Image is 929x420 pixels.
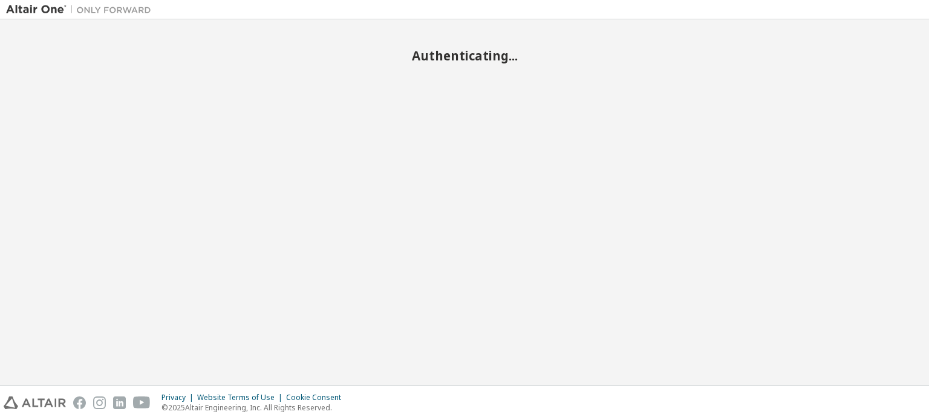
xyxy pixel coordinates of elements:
[113,396,126,409] img: linkedin.svg
[93,396,106,409] img: instagram.svg
[4,396,66,409] img: altair_logo.svg
[6,4,157,16] img: Altair One
[73,396,86,409] img: facebook.svg
[161,393,197,402] div: Privacy
[6,48,923,63] h2: Authenticating...
[197,393,286,402] div: Website Terms of Use
[161,402,348,413] p: © 2025 Altair Engineering, Inc. All Rights Reserved.
[286,393,348,402] div: Cookie Consent
[133,396,151,409] img: youtube.svg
